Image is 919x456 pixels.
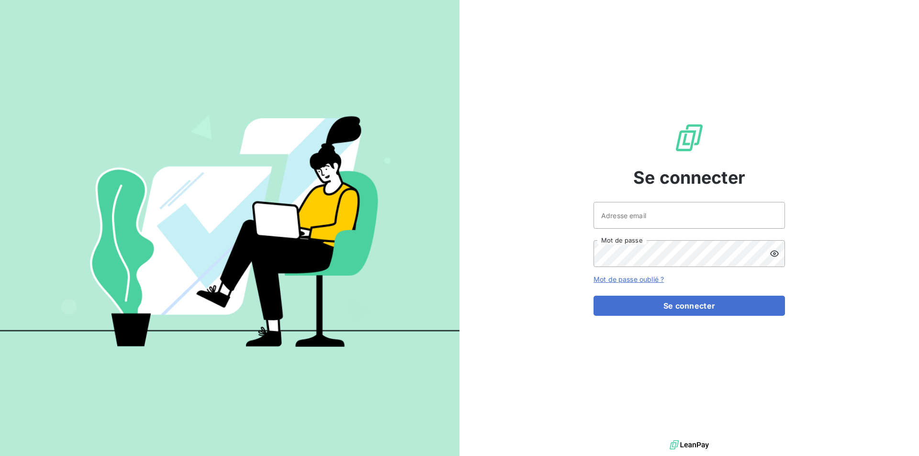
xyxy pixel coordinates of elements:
[594,296,785,316] button: Se connecter
[594,275,664,283] a: Mot de passe oublié ?
[674,122,705,153] img: Logo LeanPay
[594,202,785,229] input: placeholder
[633,165,745,190] span: Se connecter
[670,438,709,452] img: logo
